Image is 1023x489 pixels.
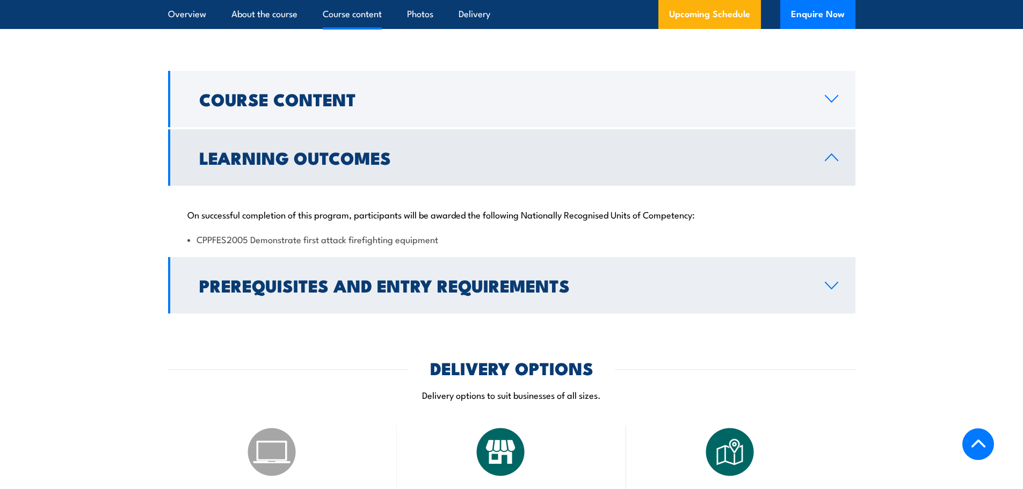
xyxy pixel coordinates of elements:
[168,129,855,186] a: Learning Outcomes
[168,389,855,401] p: Delivery options to suit businesses of all sizes.
[430,360,593,375] h2: DELIVERY OPTIONS
[168,257,855,313] a: Prerequisites and Entry Requirements
[187,209,836,220] p: On successful completion of this program, participants will be awarded the following Nationally R...
[199,91,808,106] h2: Course Content
[168,71,855,127] a: Course Content
[199,278,808,293] h2: Prerequisites and Entry Requirements
[199,150,808,165] h2: Learning Outcomes
[187,233,836,245] li: CPPFES2005 Demonstrate first attack firefighting equipment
